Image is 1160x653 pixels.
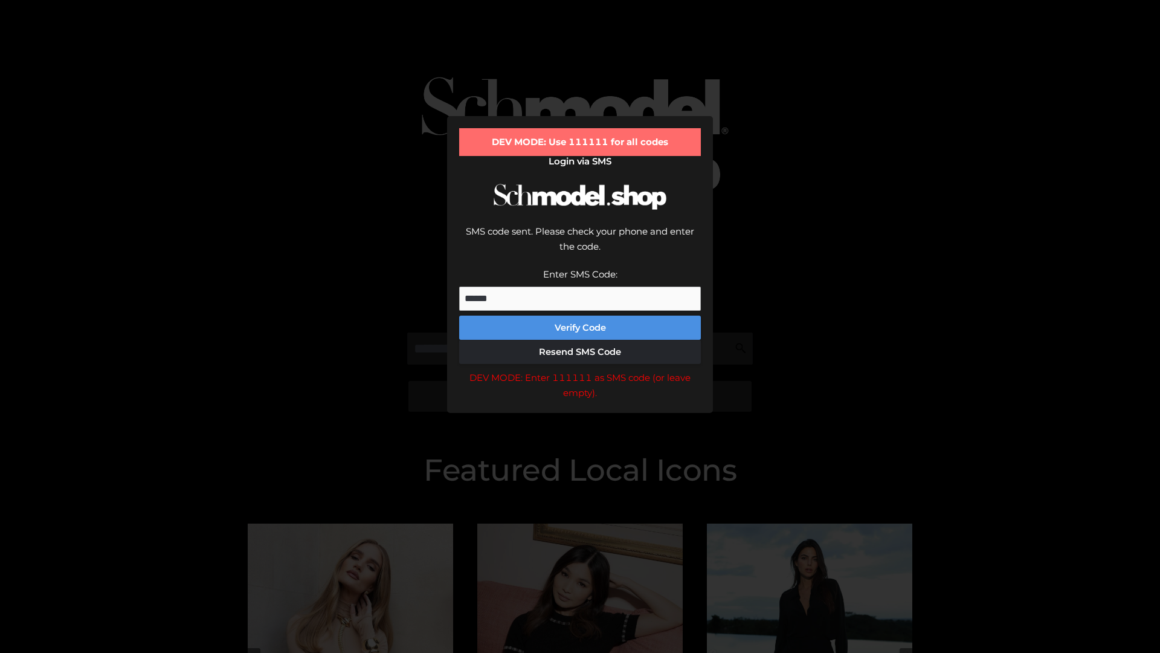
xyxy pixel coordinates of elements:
div: DEV MODE: Enter 111111 as SMS code (or leave empty). [459,370,701,401]
h2: Login via SMS [459,156,701,167]
div: SMS code sent. Please check your phone and enter the code. [459,224,701,267]
button: Resend SMS Code [459,340,701,364]
label: Enter SMS Code: [543,268,617,280]
div: DEV MODE: Use 111111 for all codes [459,128,701,156]
button: Verify Code [459,316,701,340]
img: Schmodel Logo [489,173,671,221]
